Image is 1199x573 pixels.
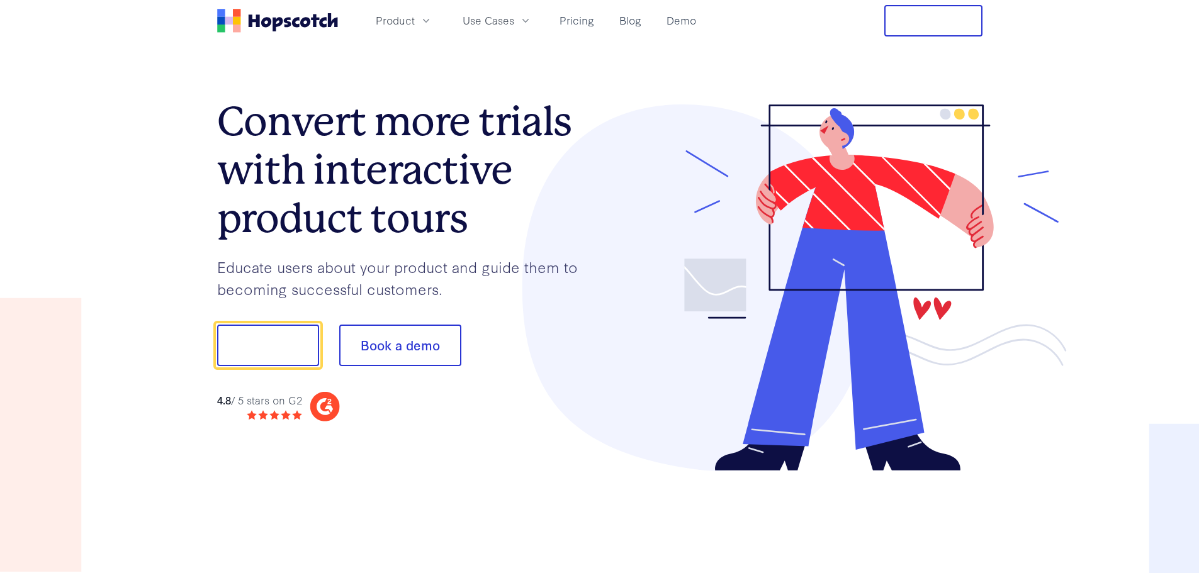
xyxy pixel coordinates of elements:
[614,10,646,31] a: Blog
[217,9,338,33] a: Home
[463,13,514,28] span: Use Cases
[661,10,701,31] a: Demo
[554,10,599,31] a: Pricing
[217,392,302,408] div: / 5 stars on G2
[217,392,231,407] strong: 4.8
[884,5,982,36] button: Free Trial
[217,97,600,242] h1: Convert more trials with interactive product tours
[455,10,539,31] button: Use Cases
[368,10,440,31] button: Product
[376,13,415,28] span: Product
[217,325,319,366] button: Show me!
[339,325,461,366] button: Book a demo
[217,256,600,299] p: Educate users about your product and guide them to becoming successful customers.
